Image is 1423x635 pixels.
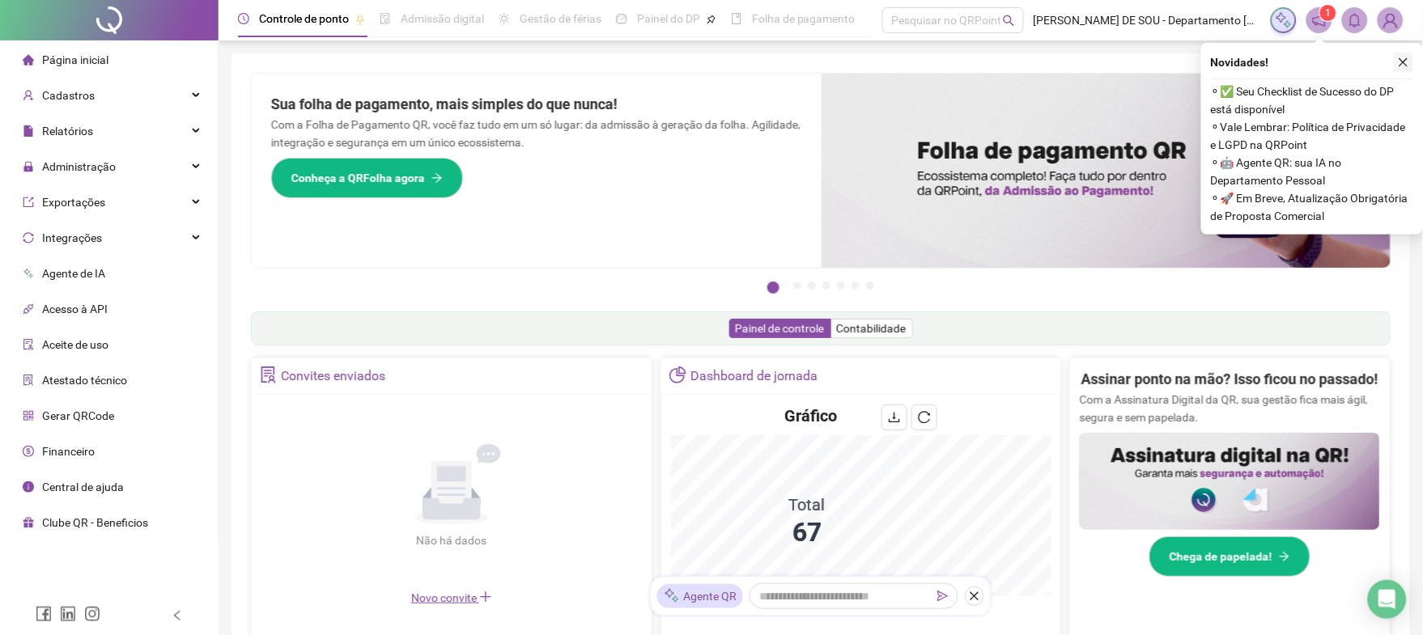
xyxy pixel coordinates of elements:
h4: Gráfico [784,404,837,427]
span: Gestão de férias [520,12,601,25]
button: 5 [837,282,845,290]
span: [PERSON_NAME] DE SOU - Departamento [GEOGRAPHIC_DATA] [1034,11,1261,29]
img: 37618 [1378,8,1403,32]
img: sparkle-icon.fc2bf0ac1784a2077858766a79e2daf3.svg [664,588,680,605]
span: solution [23,375,34,386]
span: close [1398,57,1409,68]
span: instagram [84,606,100,622]
span: info-circle [23,481,34,493]
span: Painel de controle [736,322,825,335]
button: 4 [822,282,830,290]
span: search [1003,15,1015,27]
button: 6 [852,282,860,290]
sup: 1 [1320,5,1336,21]
span: file-done [380,13,391,24]
div: Dashboard de jornada [690,362,818,390]
span: pushpin [355,15,365,24]
span: reload [918,411,931,424]
span: facebook [36,606,52,622]
span: Contabilidade [837,322,907,335]
span: ⚬ ✅ Seu Checklist de Sucesso do DP está disponível [1211,83,1413,118]
span: arrow-right [1279,551,1290,562]
span: Conheça a QRFolha agora [291,169,425,187]
div: Open Intercom Messenger [1368,580,1407,619]
span: dashboard [616,13,627,24]
span: Novidades ! [1211,53,1269,71]
span: send [937,591,949,602]
span: Gerar QRCode [42,409,114,422]
span: Painel do DP [637,12,700,25]
span: dollar [23,446,34,457]
span: Clube QR - Beneficios [42,516,148,529]
span: pie-chart [669,366,686,383]
div: Não há dados [377,531,526,549]
span: ⚬ 🚀 Em Breve, Atualização Obrigatória de Proposta Comercial [1211,189,1413,225]
span: Agente de IA [42,267,105,280]
span: left [172,610,183,621]
button: 2 [793,282,801,290]
span: ⚬ Vale Lembrar: Política de Privacidade e LGPD na QRPoint [1211,118,1413,154]
span: Chega de papelada! [1170,548,1272,565]
span: Controle de ponto [259,12,349,25]
span: download [888,411,901,424]
span: Integrações [42,231,102,244]
span: solution [260,366,277,383]
span: 1 [1326,7,1332,19]
img: banner%2F02c71560-61a6-44d4-94b9-c8ab97240462.png [1080,433,1380,530]
h2: Sua folha de pagamento, mais simples do que nunca! [271,93,802,116]
h2: Assinar ponto na mão? Isso ficou no passado! [1081,368,1378,391]
span: Folha de pagamento [752,12,856,25]
span: Administração [42,160,116,173]
span: Novo convite [411,591,492,604]
span: Atestado técnico [42,374,127,387]
span: audit [23,339,34,350]
img: sparkle-icon.fc2bf0ac1784a2077858766a79e2daf3.svg [1275,11,1293,29]
button: Chega de papelada! [1149,536,1310,577]
span: Relatórios [42,125,93,138]
div: Convites enviados [281,362,385,390]
span: notification [1312,13,1327,28]
img: banner%2F8d14a306-6205-4263-8e5b-06e9a85ad873.png [822,74,1391,268]
span: Exportações [42,196,105,209]
span: api [23,303,34,315]
span: home [23,54,34,66]
span: close [969,591,980,602]
span: lock [23,161,34,172]
span: export [23,197,34,208]
span: linkedin [60,606,76,622]
span: user-add [23,90,34,101]
p: Com a Assinatura Digital da QR, sua gestão fica mais ágil, segura e sem papelada. [1080,391,1380,426]
span: Cadastros [42,89,95,102]
div: Agente QR [657,584,743,608]
span: sun [499,13,510,24]
span: arrow-right [431,172,443,184]
span: Aceite de uso [42,338,108,351]
span: Admissão digital [401,12,484,25]
span: Página inicial [42,53,108,66]
button: 3 [808,282,816,290]
span: bell [1348,13,1362,28]
button: Conheça a QRFolha agora [271,158,463,198]
span: Acesso à API [42,303,108,315]
button: 7 [866,282,874,290]
span: Financeiro [42,445,95,458]
span: ⚬ 🤖 Agente QR: sua IA no Departamento Pessoal [1211,154,1413,189]
span: plus [479,591,492,603]
span: qrcode [23,410,34,421]
p: Com a Folha de Pagamento QR, você faz tudo em um só lugar: da admissão à geração da folha. Agilid... [271,116,802,151]
span: gift [23,517,34,528]
span: Central de ajuda [42,480,124,493]
span: pushpin [707,15,716,24]
span: book [731,13,742,24]
button: 1 [767,282,779,294]
span: file [23,125,34,137]
span: sync [23,232,34,243]
span: clock-circle [238,13,249,24]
